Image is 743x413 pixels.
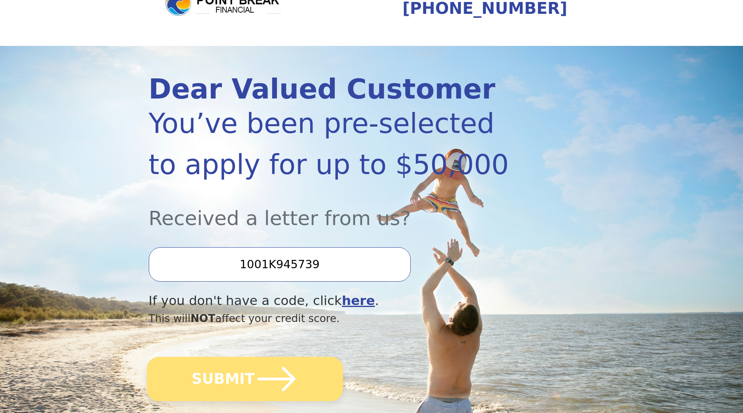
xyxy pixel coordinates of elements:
[149,247,411,281] input: Enter your Offer Code:
[149,76,528,103] div: Dear Valued Customer
[149,291,528,311] div: If you don't have a code, click .
[147,357,343,401] button: SUBMIT
[149,311,528,326] div: This will affect your credit score.
[342,293,375,308] a: here
[149,185,528,233] div: Received a letter from us?
[149,103,528,185] div: You’ve been pre-selected to apply for up to $50,000
[191,312,216,324] span: NOT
